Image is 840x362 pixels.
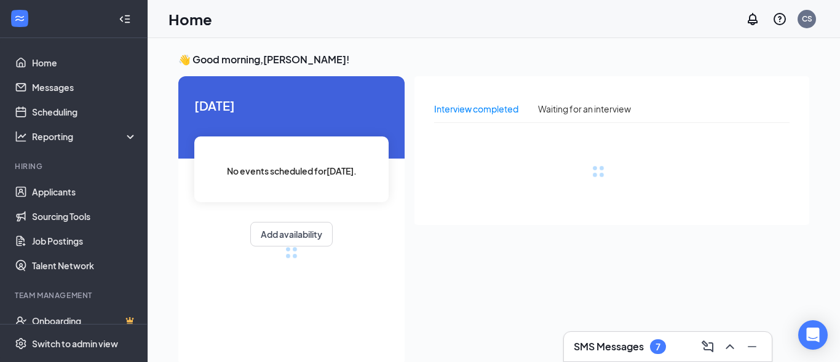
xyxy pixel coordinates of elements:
div: Open Intercom Messenger [798,320,828,350]
svg: QuestionInfo [772,12,787,26]
a: Scheduling [32,100,137,124]
div: CS [802,14,812,24]
button: Minimize [742,337,762,356]
svg: Minimize [745,339,759,354]
div: 7 [656,342,660,352]
div: Interview completed [434,102,518,116]
div: Reporting [32,130,138,143]
h3: SMS Messages [574,340,644,353]
svg: WorkstreamLogo [14,12,26,25]
span: No events scheduled for [DATE] . [227,164,357,178]
a: Home [32,50,137,75]
svg: Collapse [119,13,131,25]
a: Job Postings [32,229,137,253]
svg: Analysis [15,130,27,143]
svg: Settings [15,337,27,350]
svg: ChevronUp [723,339,737,354]
button: ChevronUp [720,337,740,356]
h1: Home [168,9,212,30]
div: Team Management [15,290,135,301]
a: Applicants [32,179,137,204]
div: Waiting for an interview [538,102,631,116]
div: Switch to admin view [32,337,118,350]
button: ComposeMessage [698,337,718,356]
h3: 👋 Good morning, [PERSON_NAME] ! [178,53,809,66]
svg: ComposeMessage [700,339,715,354]
a: OnboardingCrown [32,309,137,333]
a: Talent Network [32,253,137,278]
span: [DATE] [194,96,389,115]
div: Hiring [15,161,135,171]
div: loading meetings... [285,246,298,259]
button: Add availability [250,222,333,246]
a: Sourcing Tools [32,204,137,229]
a: Messages [32,75,137,100]
svg: Notifications [745,12,760,26]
